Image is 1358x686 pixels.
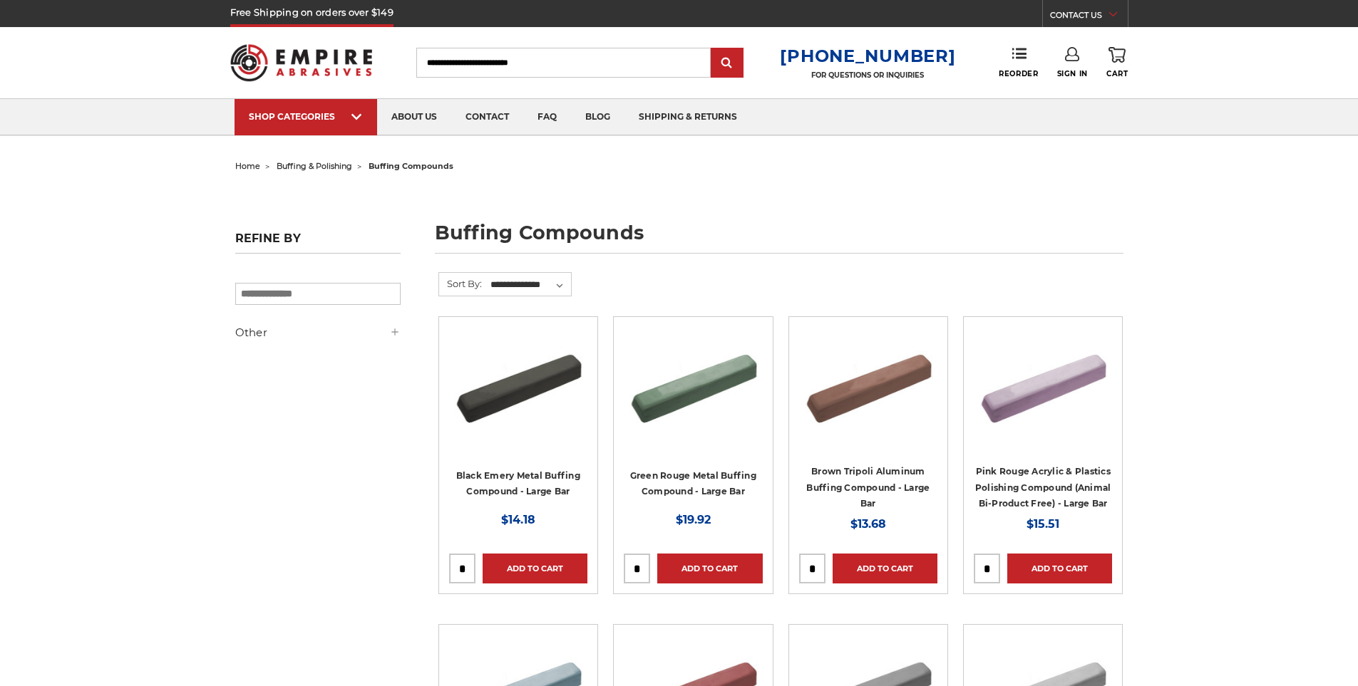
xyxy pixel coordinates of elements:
[1106,69,1128,78] span: Cart
[435,223,1123,254] h1: buffing compounds
[377,99,451,135] a: about us
[483,554,587,583] a: Add to Cart
[1007,554,1112,583] a: Add to Cart
[1106,47,1128,78] a: Cart
[523,99,571,135] a: faq
[249,111,363,122] div: SHOP CATEGORIES
[451,99,523,135] a: contact
[1027,517,1059,531] span: $15.51
[1050,7,1128,27] a: CONTACT US
[235,324,401,341] h5: Other
[850,517,886,531] span: $13.68
[449,327,587,441] img: Black Stainless Steel Buffing Compound
[974,327,1112,509] a: Pink Plastic Polishing Compound
[571,99,624,135] a: blog
[235,161,260,171] a: home
[488,274,571,296] select: Sort By:
[230,35,373,90] img: Empire Abrasives
[1057,69,1088,78] span: Sign In
[624,99,751,135] a: shipping & returns
[676,513,711,526] span: $19.92
[624,327,762,441] img: Green Rouge Aluminum Buffing Compound
[799,327,937,509] a: Brown Tripoli Aluminum Buffing Compound
[277,161,352,171] a: buffing & polishing
[657,554,762,583] a: Add to Cart
[439,273,482,294] label: Sort By:
[369,161,453,171] span: buffing compounds
[501,513,535,526] span: $14.18
[999,47,1038,78] a: Reorder
[235,232,401,254] h5: Refine by
[833,554,937,583] a: Add to Cart
[799,327,937,441] img: Brown Tripoli Aluminum Buffing Compound
[713,49,741,78] input: Submit
[780,71,955,80] p: FOR QUESTIONS OR INQUIRIES
[999,69,1038,78] span: Reorder
[624,327,762,509] a: Green Rouge Aluminum Buffing Compound
[780,46,955,66] a: [PHONE_NUMBER]
[974,327,1112,441] img: Pink Plastic Polishing Compound
[449,327,587,509] a: Black Stainless Steel Buffing Compound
